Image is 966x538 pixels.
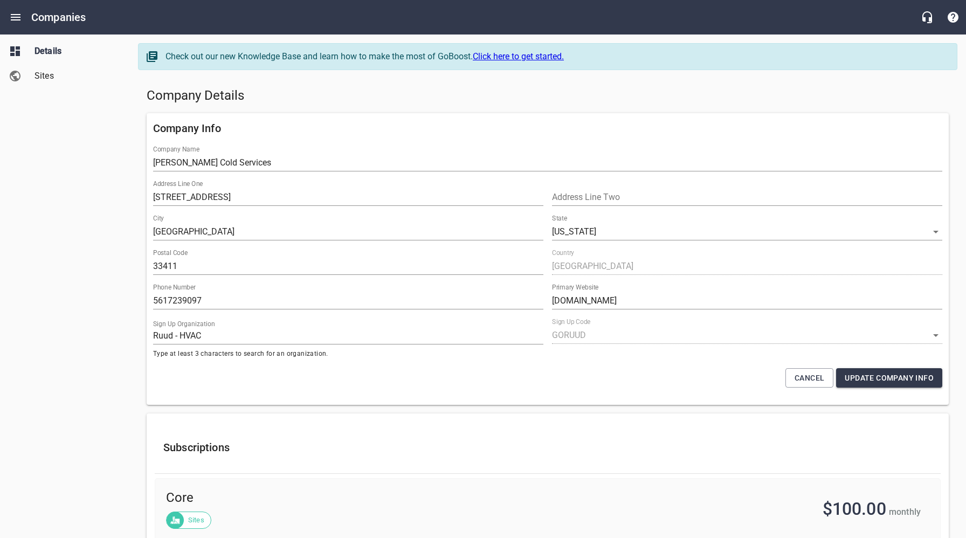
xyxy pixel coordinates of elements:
div: Check out our new Knowledge Base and learn how to make the most of GoBoost. [165,50,946,63]
label: Sign Up Code [552,319,590,325]
h6: Company Info [153,120,942,137]
label: City [153,215,164,222]
button: Cancel [785,368,833,388]
a: Click here to get started. [473,51,564,61]
span: Sites [34,70,116,82]
span: Type at least 3 characters to search for an organization. [153,349,543,360]
button: Live Chat [914,4,940,30]
span: $100.00 [823,499,886,519]
button: Update Company Info [836,368,942,388]
h6: Subscriptions [163,439,932,456]
label: Country [552,250,574,256]
label: Phone Number [153,284,196,291]
button: Support Portal [940,4,966,30]
span: Update Company Info [845,371,934,385]
span: Core [166,489,508,507]
label: Primary Website [552,284,598,291]
label: Company Name [153,146,199,153]
label: Address Line One [153,181,203,187]
span: Sites [182,515,211,526]
h5: Company Details [147,87,949,105]
span: Details [34,45,116,58]
input: Start typing to search organizations [153,327,543,344]
div: Sites [166,512,211,529]
span: Cancel [795,371,824,385]
button: Open drawer [3,4,29,30]
label: State [552,215,567,222]
h6: Companies [31,9,86,26]
span: monthly [889,507,921,517]
label: Postal Code [153,250,188,256]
